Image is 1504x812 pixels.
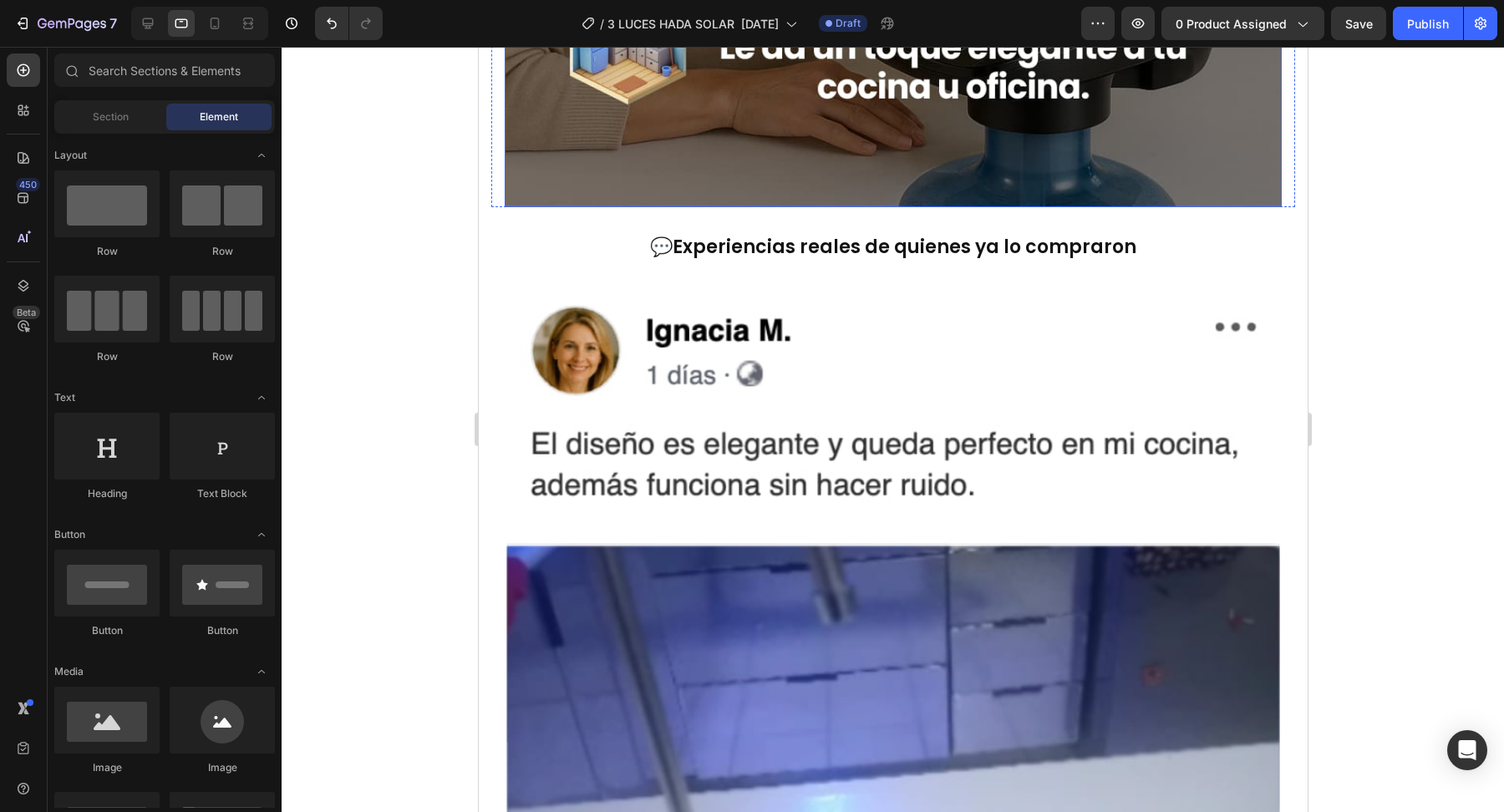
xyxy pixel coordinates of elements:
p: 7 [109,13,117,33]
div: Row [54,244,160,259]
div: Text Block [170,486,275,501]
input: Search Sections & Elements [54,53,275,87]
div: Button [54,623,160,638]
span: Section [93,109,129,124]
button: Save [1331,7,1386,40]
span: 3 LUCES HADA SOLAR [DATE] [607,15,779,33]
span: / [600,15,604,33]
div: Publish [1407,15,1449,33]
span: Layout [54,148,87,163]
span: Button [54,527,85,542]
div: Row [170,244,275,259]
span: Media [54,664,84,679]
button: 0 product assigned [1161,7,1324,40]
button: Publish [1393,7,1463,40]
span: Draft [836,16,861,31]
span: Toggle open [248,142,275,169]
span: Text [54,390,75,405]
div: Image [170,760,275,775]
span: Save [1345,17,1373,31]
span: Element [200,109,238,124]
span: Toggle open [248,384,275,411]
div: Image [54,760,160,775]
span: Toggle open [248,521,275,548]
div: Button [170,623,275,638]
div: Undo/Redo [315,7,383,40]
span: Toggle open [248,658,275,685]
div: Heading [54,486,160,501]
div: 450 [16,178,40,191]
button: 7 [7,7,124,40]
iframe: Design area [479,47,1308,812]
div: Row [54,349,160,364]
div: Row [170,349,275,364]
span: 0 product assigned [1176,15,1287,33]
div: Open Intercom Messenger [1447,730,1487,770]
div: Beta [13,306,40,319]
